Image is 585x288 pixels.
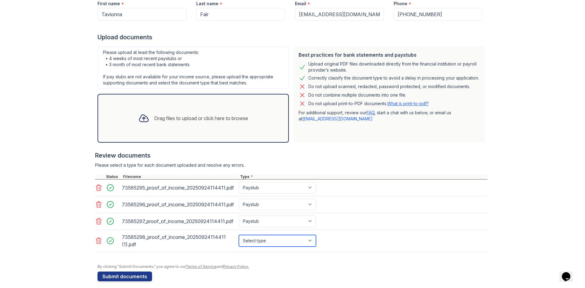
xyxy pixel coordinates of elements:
[95,151,487,160] div: Review documents
[97,46,289,89] div: Please upload at least the following documents: • 4 weeks of most recent paystubs or • 3 month of...
[308,101,429,107] p: Do not upload print-to-PDF documents.
[308,74,479,82] div: Correctly classify the document type to avoid a delay in processing your application.
[295,1,306,7] label: Email
[394,1,407,7] label: Phone
[122,183,236,193] div: 73585295_proof_of_income_20250924114411.pdf
[299,110,480,122] p: For additional support, review our , start a chat with us below, or email us at
[299,51,480,59] div: Best practices for bank statements and paystubs
[97,33,487,41] div: Upload documents
[122,174,239,179] div: Filename
[239,174,487,179] div: Type
[196,1,218,7] label: Last name
[186,264,217,269] a: Terms of Service
[308,61,480,73] div: Upload original PDF files downloaded directly from the financial institution or payroll provider’...
[97,1,120,7] label: First name
[302,116,373,121] a: [EMAIL_ADDRESS][DOMAIN_NAME]
[308,83,470,90] div: Do not upload scanned, redacted, password protected, or modified documents.
[105,174,122,179] div: Status
[559,264,579,282] iframe: chat widget
[367,110,374,115] a: FAQ
[154,115,248,122] div: Drag files to upload or click here to browse
[122,216,236,226] div: 73585297_proof_of_income_20250924114411.pdf
[387,101,429,106] a: What is print-to-pdf?
[308,91,406,99] div: Do not combine multiple documents into one file.
[122,200,236,209] div: 73585296_proof_of_income_20250924114411.pdf
[223,264,249,269] a: Privacy Policy.
[97,272,152,281] button: Submit documents
[122,232,236,249] div: 73585298_proof_of_income_20250924114411 (1).pdf
[95,162,487,168] div: Please select a type for each document uploaded and resolve any errors.
[97,264,487,269] div: By clicking "Submit Documents," you agree to our and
